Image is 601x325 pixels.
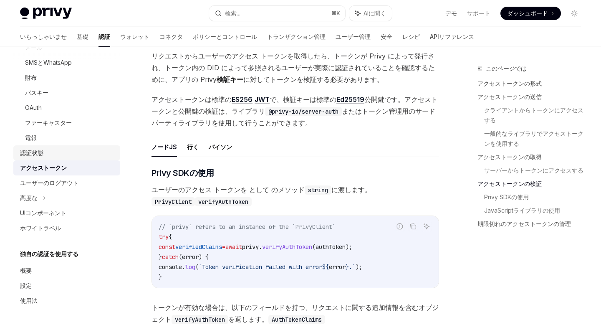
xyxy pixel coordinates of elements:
[225,243,242,251] span: await
[402,27,420,47] a: レシピ
[98,33,110,40] font: 認証
[259,243,262,251] span: .
[159,273,162,281] span: }
[159,243,175,251] span: const
[228,315,268,323] font: を返します。
[316,243,346,251] span: authToken
[312,243,316,251] span: (
[182,253,199,261] span: error
[152,185,278,194] font: ユーザーのアクセス トークンを として の
[278,185,305,194] font: メソッド
[20,267,32,274] font: 概要
[336,95,364,104] a: Ed25519
[331,10,336,16] font: ⌘
[13,115,120,130] a: ファーキャスター
[152,137,177,157] button: ノードJS
[25,134,37,141] font: 電報
[209,143,232,150] font: パイソン
[159,263,182,271] span: console
[270,95,336,104] font: で、検証キーは標準の
[430,33,474,40] font: APIリファレンス
[179,253,182,261] span: (
[445,9,457,18] a: デモ
[20,209,66,216] font: UIコンポーネント
[336,10,340,16] font: K
[77,33,88,40] font: 基礎
[20,224,61,231] font: ホワイトラベル
[152,303,439,323] font: 以下のフィールドを持つ、リクエストに関する追加情報を含むオブジェクト
[255,95,270,104] a: JWT
[430,27,474,47] a: APIリファレンス
[217,75,243,84] font: 検証キー
[152,107,435,127] font: またはトークン管理用のサードパーティライブラリを使用して行うことができます。
[185,263,195,271] span: log
[13,160,120,175] a: アクセストークン
[222,243,225,251] span: =
[242,243,259,251] span: privy
[486,65,527,72] font: このページでは
[199,253,209,261] span: ) {
[484,164,588,177] a: サーバーからトークンにアクセスする
[445,10,457,17] font: デモ
[13,263,120,278] a: 概要
[267,33,326,40] font: トランザクション管理
[381,33,392,40] font: 安全
[152,303,232,312] font: トークンが有効な場合は、
[13,293,120,308] a: 使用法
[484,127,588,150] a: 一般的なライブラリでアクセストークンを使用する
[20,33,67,40] font: いらっしゃいませ
[329,263,346,271] span: error
[394,221,405,232] button: 誤ったコードを報告する
[477,150,588,164] a: アクセストークンの取得
[467,9,490,18] a: サポート
[209,137,232,157] button: パイソン
[172,315,228,324] code: verifyAuthToken
[484,193,529,201] font: Privy SDKの使用
[267,27,326,47] a: トランザクション管理
[232,95,253,104] a: ES256
[20,164,67,171] font: アクセストークン
[120,33,149,40] font: ウォレット
[477,80,542,87] font: アクセストークンの形式
[77,27,88,47] a: 基礎
[20,8,72,19] img: ライトロゴ
[20,250,78,257] font: 独自の認証を使用する
[169,233,172,241] span: {
[477,77,588,90] a: アクセストークンの形式
[336,27,371,47] a: ユーザー管理
[507,10,548,17] font: ダッシュボード
[356,263,362,271] span: );
[162,253,179,261] span: catch
[408,221,419,232] button: コードブロックの内容をコピーします
[13,130,120,145] a: 電報
[152,95,438,115] font: 公開鍵です。アクセストークンと公開鍵の検証は、ライブラリ
[402,33,420,40] font: レシピ
[20,194,38,201] font: 高度な
[159,233,169,241] span: try
[209,6,345,21] button: 検索...⌘K
[25,104,42,111] font: OAuth
[187,137,199,157] button: 行く
[500,7,561,20] a: ダッシュボード
[20,27,67,47] a: いらっしゃいませ
[13,145,120,160] a: 認証状態
[13,100,120,115] a: OAuth
[152,197,195,206] code: PrivyClient
[484,107,583,124] font: クライアントからトークンにアクセスする
[13,55,120,70] a: SMSとWhatsApp
[20,179,78,186] font: ユーザーのログアウト
[322,263,329,271] span: ${
[268,315,325,324] code: AuthTokenClaims
[13,221,120,236] a: ホワイトラベル
[477,180,542,187] font: アクセストークンの検証
[159,253,162,261] span: }
[120,27,149,47] a: ウォレット
[13,278,120,293] a: 設定
[331,185,365,194] font: に渡します
[484,207,560,214] font: JavaScriptライブラリの使用
[152,52,435,84] font: リクエストからユーザーのアクセス トークンを取得したら、トークンが Privy によって発行され、トークン内の DID によって参照されるユーザーが実際に認証されていることを確認するために、アプ...
[193,33,257,40] font: ポリシーとコントロール
[484,130,583,147] font: 一般的なライブラリでアクセストークンを使用する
